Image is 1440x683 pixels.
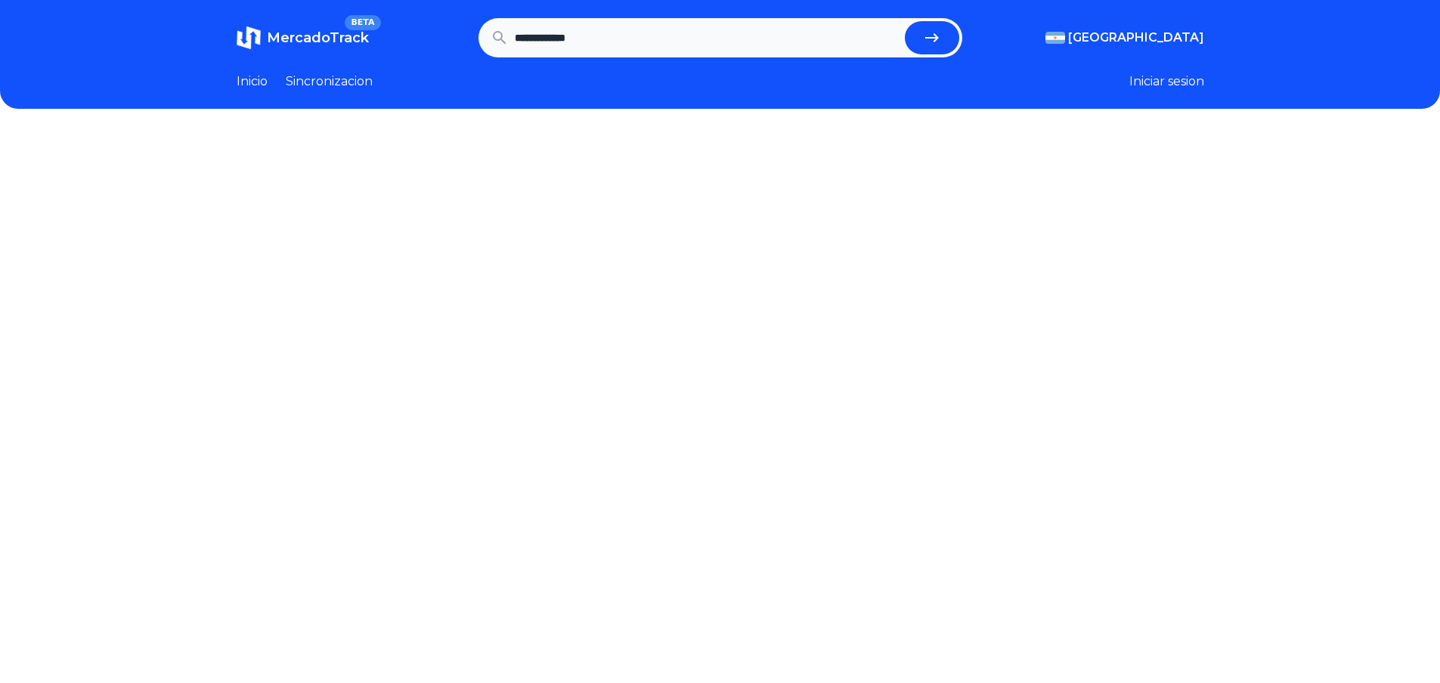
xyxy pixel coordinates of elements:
a: MercadoTrackBETA [237,26,369,50]
span: [GEOGRAPHIC_DATA] [1068,29,1204,47]
button: Iniciar sesion [1129,73,1204,91]
span: MercadoTrack [267,29,369,46]
img: MercadoTrack [237,26,261,50]
a: Inicio [237,73,268,91]
a: Sincronizacion [286,73,373,91]
img: Argentina [1045,32,1065,44]
button: [GEOGRAPHIC_DATA] [1045,29,1204,47]
span: BETA [345,15,380,30]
